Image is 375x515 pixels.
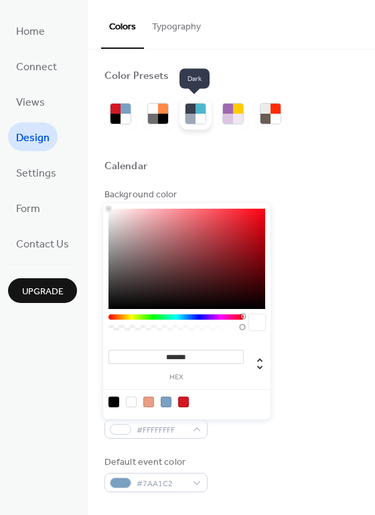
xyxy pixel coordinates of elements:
button: Upgrade [8,278,77,303]
div: Color Presets [104,70,169,84]
div: rgb(211, 23, 36) [178,397,189,407]
span: Form [16,199,40,219]
div: rgb(122, 161, 194) [161,397,171,407]
a: Design [8,122,58,151]
label: hex [108,374,244,381]
div: rgb(255, 255, 255) [126,397,137,407]
span: Home [16,21,45,42]
span: #7AA1C2 [137,477,186,491]
a: Form [8,193,48,222]
a: Connect [8,51,65,80]
a: Views [8,87,53,116]
span: Settings [16,163,56,184]
a: Home [8,16,53,45]
div: rgb(233, 158, 134) [143,397,154,407]
div: Background color [104,188,205,202]
span: Upgrade [22,285,64,299]
span: Design [16,128,50,148]
a: Contact Us [8,229,77,257]
span: Views [16,92,45,113]
span: #FFFFFFFF [137,423,186,437]
a: Settings [8,158,64,187]
div: rgb(0, 0, 0) [108,397,119,407]
div: Calendar [104,160,147,174]
span: Contact Us [16,234,69,255]
span: Dark [179,69,210,89]
span: Connect [16,57,57,78]
div: Default event color [104,455,205,470]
